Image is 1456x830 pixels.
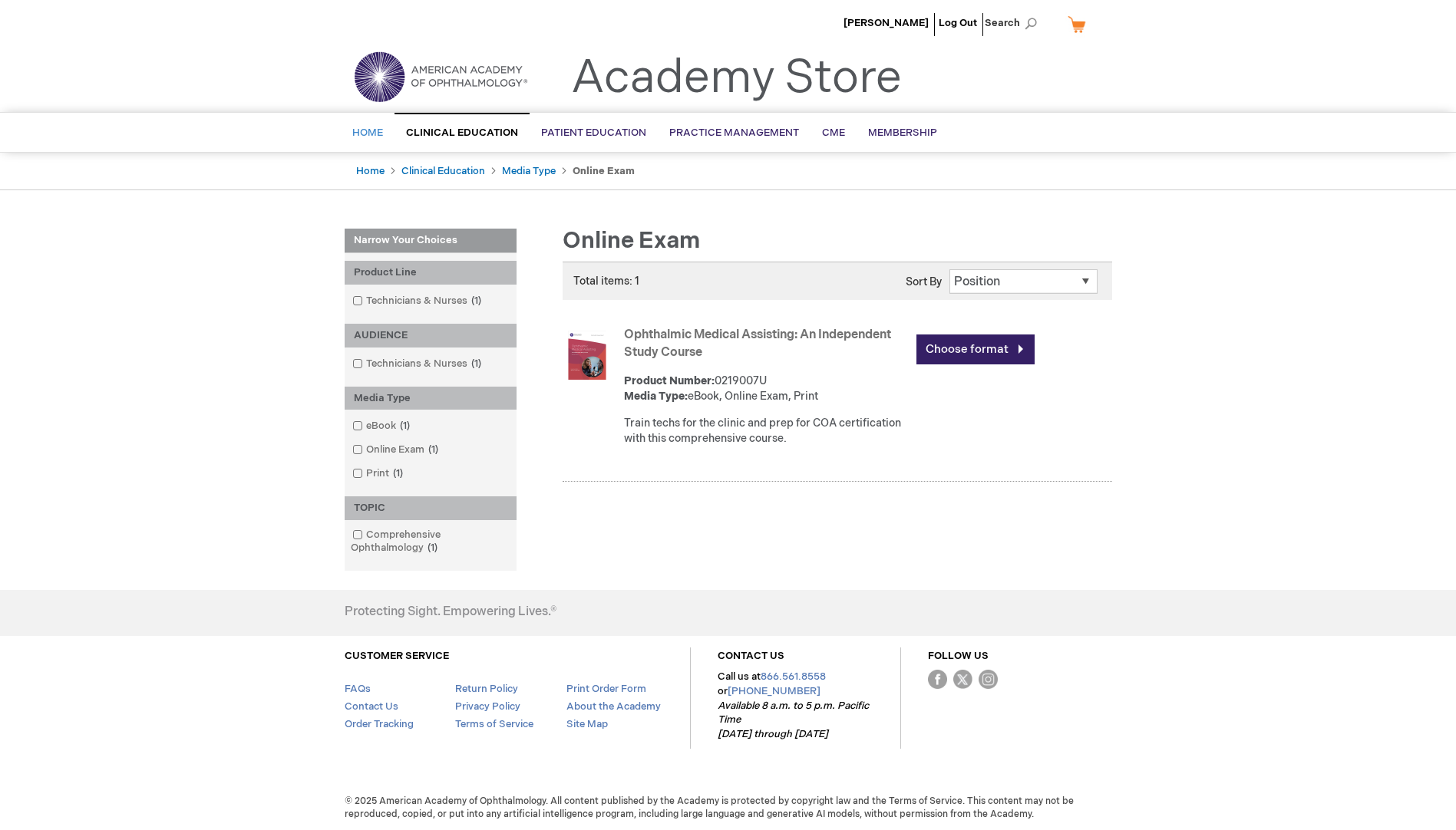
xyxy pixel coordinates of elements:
[906,275,942,288] label: Sort By
[979,670,998,689] img: instagram
[406,127,518,139] span: Clinical Education
[563,331,612,380] img: Ophthalmic Medical Assisting: An Independent Study Course
[624,328,891,360] a: Ophthalmic Medical Assisting: An Independent Study Course
[345,683,371,695] a: FAQs
[624,416,909,446] div: Train techs for the clinic and prep for COA certification with this comprehensive course.
[424,443,442,456] span: 1
[916,334,1035,364] a: Choose format
[333,795,1124,821] span: © 2025 American Academy of Ophthalmology. All content published by the Academy is protected by co...
[396,420,414,432] span: 1
[728,685,820,697] a: [PHONE_NUMBER]
[455,718,533,730] a: Terms of Service
[467,357,485,370] span: 1
[868,127,937,139] span: Membership
[348,419,416,433] a: eBook1
[348,443,444,457] a: Online Exam1
[573,275,639,288] span: Total items: 1
[345,229,517,253] strong: Narrow Your Choices
[928,650,989,662] a: FOLLOW US
[573,165,635,177] strong: Online Exam
[348,357,487,371] a: Technicians & Nurses1
[348,466,409,481] a: Print1
[345,496,517,520] div: TOPIC
[566,683,646,695] a: Print Order Form
[566,700,661,713] a: About the Academy
[348,294,487,308] a: Technicians & Nurses1
[669,127,799,139] span: Practice Management
[345,650,449,662] a: CUSTOMER SERVICE
[455,700,520,713] a: Privacy Policy
[467,295,485,307] span: 1
[718,700,869,740] em: Available 8 a.m. to 5 p.m. Pacific Time [DATE] through [DATE]
[389,467,407,479] span: 1
[953,670,972,689] img: Twitter
[345,387,517,410] div: Media Type
[502,165,556,177] a: Media Type
[624,390,688,403] strong: Media Type:
[345,718,414,730] a: Order Tracking
[563,227,700,255] span: Online Exam
[571,51,902,106] a: Academy Store
[345,261,517,285] div: Product Line
[939,17,977,29] a: Log Out
[624,374,715,387] strong: Product Number:
[345,605,556,619] h4: Protecting Sight. Empowering Lives.®
[718,650,784,662] a: CONTACT US
[844,17,929,29] a: [PERSON_NAME]
[822,127,845,139] span: CME
[455,683,518,695] a: Return Policy
[424,542,441,554] span: 1
[624,374,909,404] div: 0219007U eBook, Online Exam, Print
[761,670,826,683] a: 866.561.8558
[345,324,517,347] div: AUDIENCE
[348,528,513,555] a: Comprehensive Ophthalmology1
[718,670,873,741] p: Call us at or
[928,670,947,689] img: Facebook
[541,127,646,139] span: Patient Education
[345,700,398,713] a: Contact Us
[985,8,1043,38] span: Search
[356,165,385,177] a: Home
[352,127,383,139] span: Home
[401,165,485,177] a: Clinical Education
[566,718,608,730] a: Site Map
